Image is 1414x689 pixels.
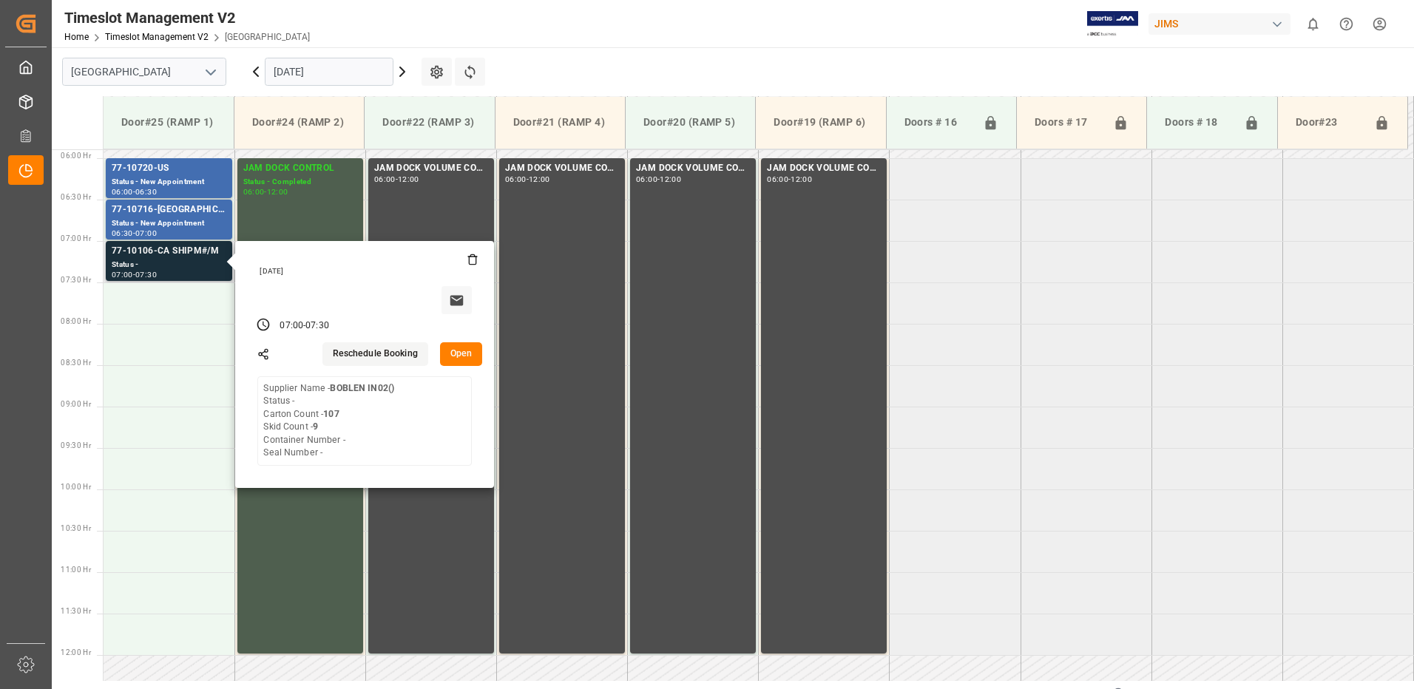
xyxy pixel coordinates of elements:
span: 06:30 Hr [61,193,91,201]
div: 12:00 [529,176,550,183]
div: 77-10716-[GEOGRAPHIC_DATA] [112,203,226,217]
div: Supplier Name - Status - Carton Count - Skid Count - Container Number - Seal Number - [263,382,394,460]
div: - [264,189,266,195]
div: - [657,176,660,183]
button: open menu [199,61,221,84]
div: 06:30 [112,230,133,237]
div: Status - Completed [243,176,357,189]
div: JIMS [1149,13,1290,35]
button: Open [440,342,483,366]
input: DD.MM.YYYY [265,58,393,86]
b: 9 [313,421,318,432]
div: 06:00 [374,176,396,183]
div: 07:00 [112,271,133,278]
a: Timeslot Management V2 [105,32,209,42]
button: JIMS [1149,10,1296,38]
div: Door#24 (RAMP 2) [246,109,352,136]
span: 07:00 Hr [61,234,91,242]
div: 77-10106-CA SHIPM#/M [112,244,226,259]
div: - [133,271,135,278]
input: Type to search/select [62,58,226,86]
span: 10:30 Hr [61,524,91,532]
div: JAM DOCK VOLUME CONTROL [374,161,488,176]
div: 06:00 [112,189,133,195]
div: JAM DOCK VOLUME CONTROL [505,161,619,176]
button: Help Center [1330,7,1363,41]
div: - [788,176,791,183]
div: 12:00 [267,189,288,195]
div: Door#23 [1290,109,1368,137]
div: 06:00 [636,176,657,183]
div: 77-10720-US [112,161,226,176]
button: Reschedule Booking [322,342,428,366]
div: 07:00 [280,319,303,333]
span: 09:00 Hr [61,400,91,408]
span: 09:30 Hr [61,441,91,449]
button: show 0 new notifications [1296,7,1330,41]
div: 12:00 [791,176,812,183]
div: Door#21 (RAMP 4) [507,109,613,136]
div: Status - New Appointment [112,217,226,230]
div: [DATE] [254,266,478,276]
div: Door#22 (RAMP 3) [376,109,482,136]
div: 12:00 [398,176,419,183]
a: Home [64,32,89,42]
span: 10:00 Hr [61,483,91,491]
div: Doors # 16 [899,109,977,137]
span: 08:00 Hr [61,317,91,325]
div: - [133,189,135,195]
div: - [133,230,135,237]
div: JAM DOCK VOLUME CONTROL [767,161,881,176]
div: 06:00 [243,189,265,195]
div: Status - New Appointment [112,176,226,189]
span: 07:30 Hr [61,276,91,284]
div: JAM DOCK VOLUME CONTROL [636,161,750,176]
div: 07:00 [135,230,157,237]
span: 11:30 Hr [61,607,91,615]
div: Timeslot Management V2 [64,7,310,29]
span: 08:30 Hr [61,359,91,367]
div: Door#20 (RAMP 5) [637,109,743,136]
div: - [527,176,529,183]
div: Door#19 (RAMP 6) [768,109,873,136]
div: 07:30 [305,319,329,333]
b: 107 [323,409,339,419]
div: Door#25 (RAMP 1) [115,109,222,136]
div: 12:00 [660,176,681,183]
img: Exertis%20JAM%20-%20Email%20Logo.jpg_1722504956.jpg [1087,11,1138,37]
div: Doors # 18 [1159,109,1237,137]
span: 12:00 Hr [61,648,91,656]
div: Doors # 17 [1029,109,1107,137]
b: BOBLEN IN02() [330,383,394,393]
div: - [396,176,398,183]
div: JAM DOCK CONTROL [243,161,357,176]
span: 06:00 Hr [61,152,91,160]
span: 11:00 Hr [61,566,91,574]
div: 06:30 [135,189,157,195]
div: 06:00 [767,176,788,183]
div: 07:30 [135,271,157,278]
div: - [303,319,305,333]
div: 06:00 [505,176,527,183]
div: Status - [112,259,226,271]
